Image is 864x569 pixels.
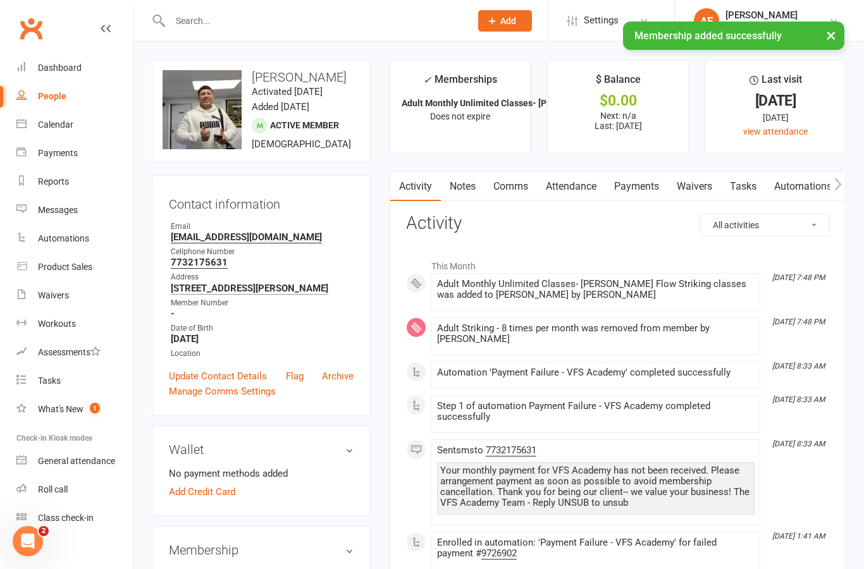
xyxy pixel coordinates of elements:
[430,111,490,121] span: Does not expire
[171,308,354,319] strong: -
[38,290,69,300] div: Waivers
[252,101,309,113] time: Added [DATE]
[668,172,721,201] a: Waivers
[16,54,133,82] a: Dashboard
[169,484,235,499] a: Add Credit Card
[694,8,719,34] div: AE
[13,526,43,556] iframe: Intercom live chat
[166,12,462,30] input: Search...
[721,172,765,201] a: Tasks
[38,176,69,187] div: Reports
[623,21,844,50] div: Membership added successfully
[772,362,825,370] i: [DATE] 8:33 AM
[38,319,76,329] div: Workouts
[437,279,755,300] div: Adult Monthly Unlimited Classes- [PERSON_NAME] Flow Striking classes was added to [PERSON_NAME] b...
[16,224,133,253] a: Automations
[16,367,133,395] a: Tasks
[270,120,339,130] span: Active member
[38,148,78,158] div: Payments
[163,70,360,84] h3: [PERSON_NAME]
[38,233,89,243] div: Automations
[38,119,73,130] div: Calendar
[171,333,354,345] strong: [DATE]
[772,532,825,541] i: [DATE] 1:41 AM
[16,447,133,475] a: General attendance kiosk mode
[171,246,354,258] div: Cellphone Number
[402,98,614,108] strong: Adult Monthly Unlimited Classes- [PERSON_NAME]...
[169,543,354,557] h3: Membership
[423,71,497,95] div: Memberships
[717,111,834,125] div: [DATE]
[406,253,830,273] li: This Month
[38,205,78,215] div: Messages
[38,63,82,73] div: Dashboard
[537,172,605,201] a: Attendance
[171,348,354,360] div: Location
[16,475,133,504] a: Roll call
[169,192,354,211] h3: Contact information
[252,138,351,150] span: [DEMOGRAPHIC_DATA]
[39,526,49,536] span: 2
[484,172,537,201] a: Comms
[772,395,825,404] i: [DATE] 8:33 AM
[725,9,798,21] div: [PERSON_NAME]
[38,456,115,466] div: General attendance
[596,71,641,94] div: $ Balance
[437,401,755,422] div: Step 1 of automation Payment Failure - VFS Academy completed successfully
[169,384,276,399] a: Manage Comms Settings
[16,139,133,168] a: Payments
[725,21,798,32] div: VFS Academy
[38,262,92,272] div: Product Sales
[286,369,304,384] a: Flag
[440,465,751,508] div: Your monthly payment for VFS Academy has not been received. Please arrangement payment as soon as...
[16,338,133,367] a: Assessments
[322,369,354,384] a: Archive
[772,439,825,448] i: [DATE] 8:33 AM
[437,367,755,378] div: Automation 'Payment Failure - VFS Academy' completed successfully
[169,443,354,456] h3: Wallet
[16,82,133,111] a: People
[38,484,68,494] div: Roll call
[171,297,354,309] div: Member Number
[500,16,516,26] span: Add
[169,369,267,384] a: Update Contact Details
[16,310,133,338] a: Workouts
[423,74,431,86] i: ✓
[16,196,133,224] a: Messages
[584,6,619,35] span: Settings
[16,504,133,532] a: Class kiosk mode
[478,10,532,32] button: Add
[16,253,133,281] a: Product Sales
[772,317,825,326] i: [DATE] 7:48 PM
[252,86,323,97] time: Activated [DATE]
[765,172,841,201] a: Automations
[171,221,354,233] div: Email
[171,322,354,334] div: Date of Birth
[38,376,61,386] div: Tasks
[38,91,66,101] div: People
[750,71,802,94] div: Last visit
[169,466,354,481] li: No payment methods added
[163,70,242,149] img: image1730732851.png
[437,537,755,559] div: Enrolled in automation: 'Payment Failure - VFS Academy' for failed payment #
[406,214,830,233] h3: Activity
[743,126,808,137] a: view attendance
[38,513,94,523] div: Class check-in
[38,347,101,357] div: Assessments
[441,172,484,201] a: Notes
[605,172,668,201] a: Payments
[16,168,133,196] a: Reports
[90,403,100,413] span: 1
[171,271,354,283] div: Address
[820,21,842,49] button: ×
[559,94,677,107] div: $0.00
[437,323,755,345] div: Adult Striking - 8 times per month was removed from member by [PERSON_NAME]
[16,111,133,139] a: Calendar
[16,395,133,424] a: What's New1
[16,281,133,310] a: Waivers
[390,172,441,201] a: Activity
[717,94,834,107] div: [DATE]
[38,404,83,414] div: What's New
[559,111,677,131] p: Next: n/a Last: [DATE]
[772,273,825,282] i: [DATE] 7:48 PM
